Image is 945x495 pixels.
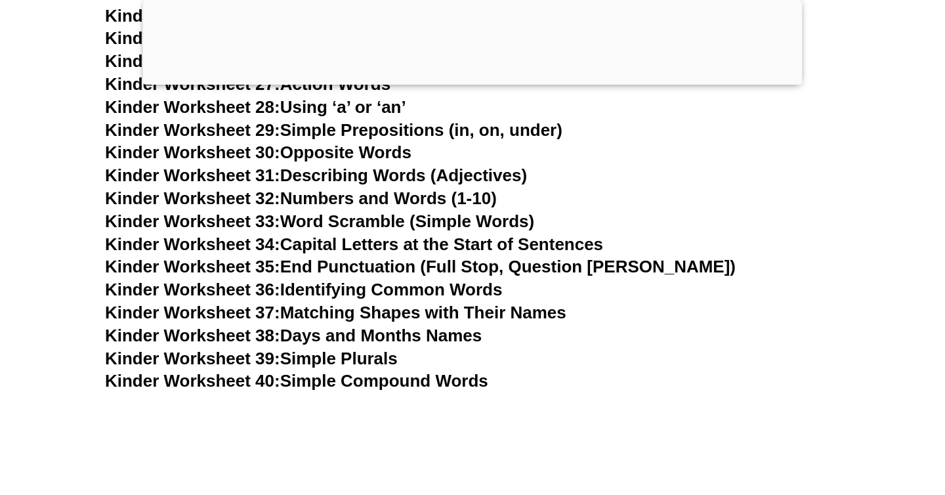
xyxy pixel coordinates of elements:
a: Kinder Worksheet 32:Numbers and Words (1-10) [105,188,497,208]
a: Kinder Worksheet 37:Matching Shapes with Their Names [105,303,566,322]
a: Kinder Worksheet 35:End Punctuation (Full Stop, Question [PERSON_NAME]) [105,257,736,276]
span: Kinder Worksheet 30: [105,142,280,162]
span: Kinder Worksheet 39: [105,349,280,368]
a: Kinder Worksheet 28:Using ‘a’ or ‘an’ [105,97,406,117]
span: Kinder Worksheet 27: [105,74,280,94]
a: Kinder Worksheet 38:Days and Months Names [105,326,482,345]
a: Kinder Worksheet 36:Identifying Common Words [105,280,502,299]
span: Kinder Worksheet 40: [105,371,280,391]
a: Kinder Worksheet 39:Simple Plurals [105,349,398,368]
span: Kinder Worksheet 35: [105,257,280,276]
span: Kinder Worksheet 34: [105,234,280,254]
span: Kinder Worksheet 24: [105,6,280,26]
span: Kinder Worksheet 32: [105,188,280,208]
span: Kinder Worksheet 33: [105,211,280,231]
a: Kinder Worksheet 30:Opposite Words [105,142,411,162]
a: Kinder Worksheet 26:Matching Objects with Their Names [105,51,568,71]
iframe: Chat Widget [720,347,945,495]
a: Kinder Worksheet 24:Identifying Nouns [105,6,424,26]
span: Kinder Worksheet 26: [105,51,280,71]
span: Kinder Worksheet 28: [105,97,280,117]
span: Kinder Worksheet 36: [105,280,280,299]
span: Kinder Worksheet 31: [105,165,280,185]
span: Kinder Worksheet 29: [105,120,280,140]
a: Kinder Worksheet 31:Describing Words (Adjectives) [105,165,527,185]
span: Kinder Worksheet 37: [105,303,280,322]
span: Kinder Worksheet 25: [105,28,280,48]
a: Kinder Worksheet 40:Simple Compound Words [105,371,488,391]
a: Kinder Worksheet 29:Simple Prepositions (in, on, under) [105,120,562,140]
a: Kinder Worksheet 33:Word Scramble (Simple Words) [105,211,534,231]
a: Kinder Worksheet 34:Capital Letters at the Start of Sentences [105,234,603,254]
span: Kinder Worksheet 38: [105,326,280,345]
a: Kinder Worksheet 25:Identifying Verbs [105,28,417,48]
a: Kinder Worksheet 27:Action Words [105,74,390,94]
